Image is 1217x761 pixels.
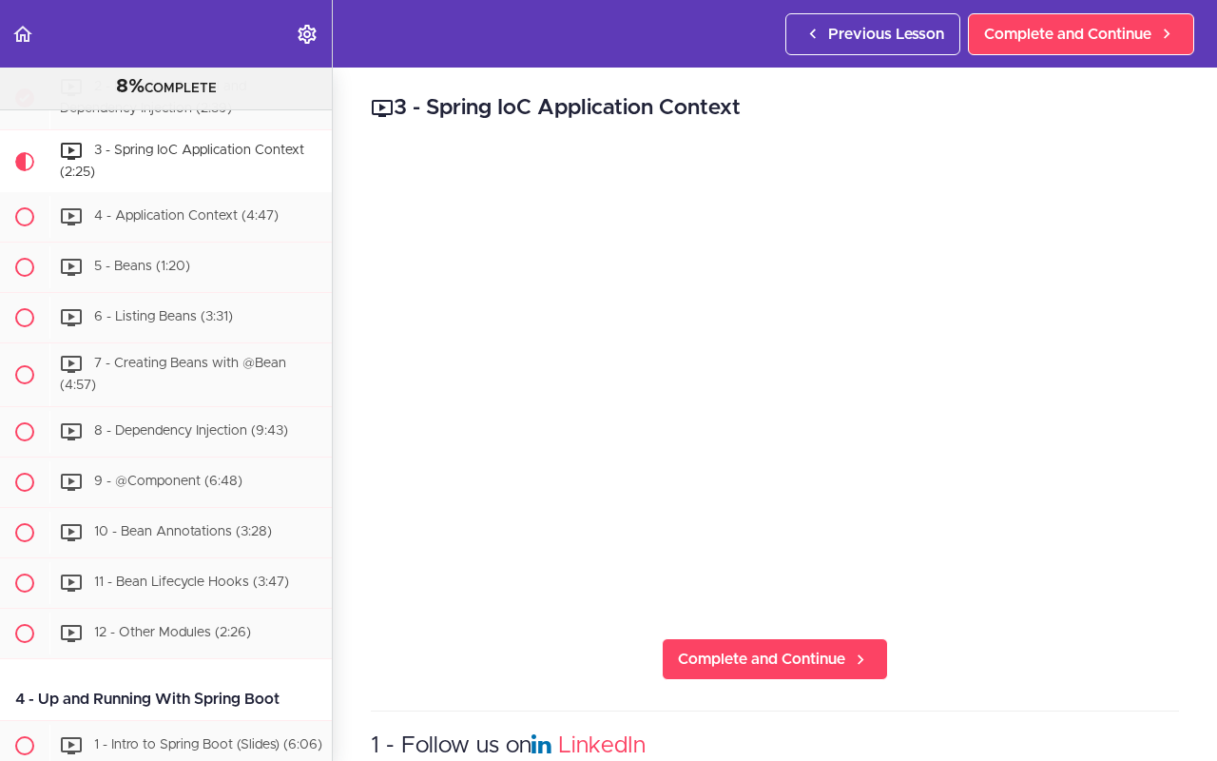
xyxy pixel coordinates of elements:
span: 7 - Creating Beans with @Bean (4:57) [60,358,286,393]
span: 10 - Bean Annotations (3:28) [94,525,272,538]
span: 11 - Bean Lifecycle Hooks (3:47) [94,576,289,589]
span: Complete and Continue [678,648,845,671]
span: 6 - Listing Beans (3:31) [94,311,233,324]
iframe: Video Player [371,153,1179,608]
span: 12 - Other Modules (2:26) [94,626,251,639]
svg: Settings Menu [296,23,319,46]
a: Complete and Continue [662,638,888,680]
a: Previous Lesson [785,13,960,55]
span: 8 - Dependency Injection (9:43) [94,424,288,438]
a: Complete and Continue [968,13,1194,55]
span: Previous Lesson [828,23,944,46]
span: 3 - Spring IoC Application Context (2:25) [60,144,304,179]
svg: Back to course curriculum [11,23,34,46]
span: 8% [116,77,145,96]
span: 9 - @Component (6:48) [94,475,242,488]
span: 4 - Application Context (4:47) [94,210,279,224]
a: LinkedIn [558,734,646,757]
div: COMPLETE [24,75,308,100]
h2: 3 - Spring IoC Application Context [371,92,1179,125]
span: 5 - Beans (1:20) [94,261,190,274]
span: 1 - Intro to Spring Boot (Slides) (6:06) [94,738,322,751]
span: Complete and Continue [984,23,1151,46]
